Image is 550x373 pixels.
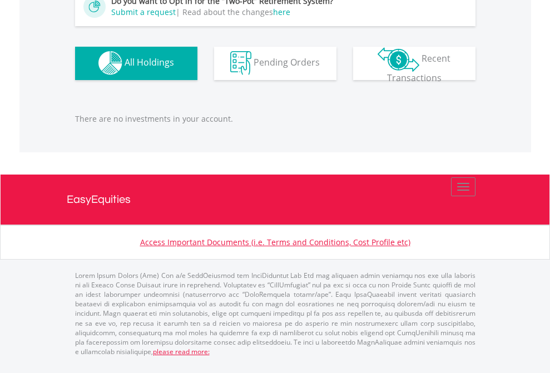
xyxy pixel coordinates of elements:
a: EasyEquities [67,175,484,225]
img: transactions-zar-wht.png [378,47,419,72]
button: Pending Orders [214,47,336,80]
a: please read more: [153,347,210,356]
img: holdings-wht.png [98,51,122,75]
span: All Holdings [125,56,174,68]
a: Access Important Documents (i.e. Terms and Conditions, Cost Profile etc) [140,237,410,247]
button: Recent Transactions [353,47,475,80]
a: Submit a request [111,7,176,17]
p: There are no investments in your account. [75,113,475,125]
span: Pending Orders [254,56,320,68]
a: here [273,7,290,17]
span: Recent Transactions [387,52,451,84]
p: Lorem Ipsum Dolors (Ame) Con a/e SeddOeiusmod tem InciDiduntut Lab Etd mag aliquaen admin veniamq... [75,271,475,356]
button: All Holdings [75,47,197,80]
img: pending_instructions-wht.png [230,51,251,75]
div: | Read about the changes [83,7,467,18]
